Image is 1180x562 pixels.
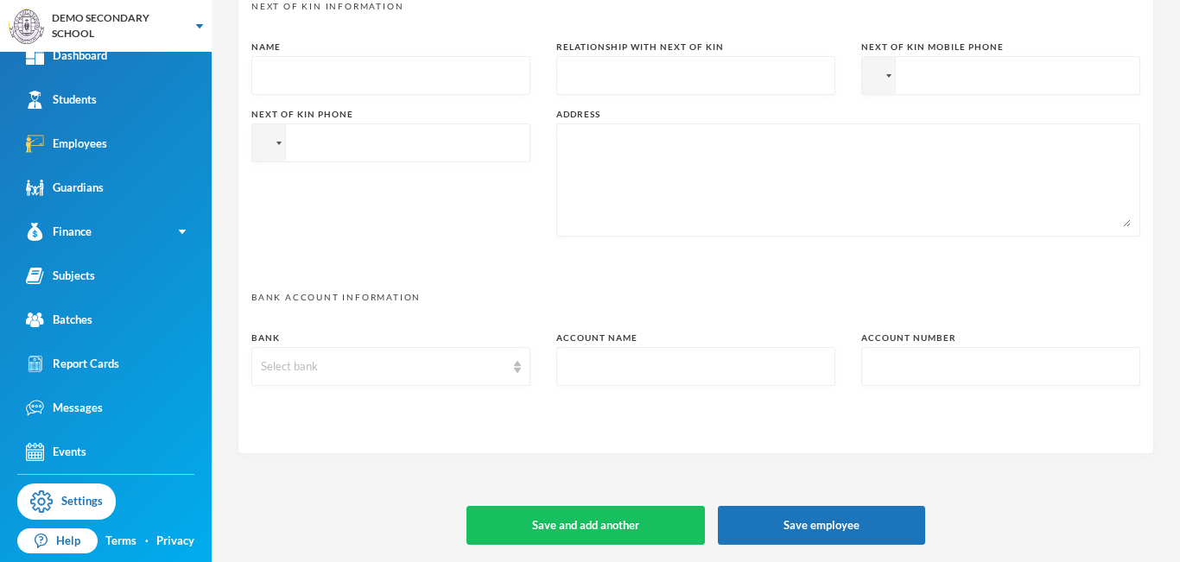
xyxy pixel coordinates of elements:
div: Address [556,108,1140,121]
div: Next of Kin Phone [251,108,530,121]
div: Finance [26,223,92,241]
div: Messages [26,399,103,417]
button: Save and add another [466,506,705,545]
div: DEMO SECONDARY SCHOOL [52,10,179,41]
div: Batches [26,311,92,329]
div: Dashboard [26,47,107,65]
a: Help [17,528,98,554]
div: Next of Kin Mobile Phone [861,41,1140,54]
div: Account Number [861,332,1140,344]
button: Save employee [718,506,925,545]
div: Subjects [26,267,95,285]
div: Guardians [26,179,104,197]
p: Bank account Information [251,291,1140,304]
div: Employees [26,135,107,153]
div: Select bank [261,358,505,376]
a: Terms [105,533,136,550]
a: Settings [17,483,116,520]
div: Name [251,41,530,54]
div: Account Name [556,332,835,344]
div: · [145,533,149,550]
div: Relationship with next of kin [556,41,835,54]
div: Report Cards [26,355,119,373]
div: Students [26,91,97,109]
div: Bank [251,332,530,344]
img: logo [10,9,44,44]
a: Privacy [156,533,194,550]
div: Events [26,443,86,461]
